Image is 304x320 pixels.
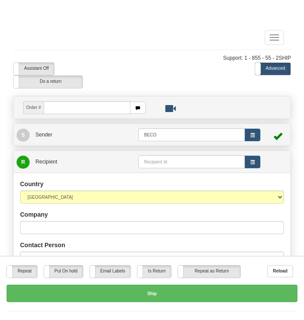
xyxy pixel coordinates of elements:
label: Contact Person [20,241,65,249]
span: Order # [23,101,44,114]
span: Recipient [35,159,57,165]
label: Advanced [255,63,290,75]
b: Reload [273,269,287,273]
label: Assistant Off [14,63,54,75]
a: S Sender [17,126,138,143]
label: Put On hold [44,266,83,278]
label: Is Return [137,266,171,278]
iframe: chat widget [284,116,303,204]
label: Company [20,210,48,219]
label: Do a return [14,76,82,88]
a: R Recipient [17,153,125,170]
label: Country [20,180,44,188]
button: Reload [267,265,293,277]
input: Sender Id [138,128,245,141]
label: Email Labels [90,266,131,278]
button: Ship [7,285,297,302]
div: Support: 1 - 855 - 55 - 2SHIP [13,54,291,62]
span: S [17,129,30,142]
label: Repeat [7,266,37,278]
label: Repeat as Return [178,266,240,278]
span: R [17,156,30,169]
span: Sender [35,132,52,138]
input: Recipient Id [138,155,245,168]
